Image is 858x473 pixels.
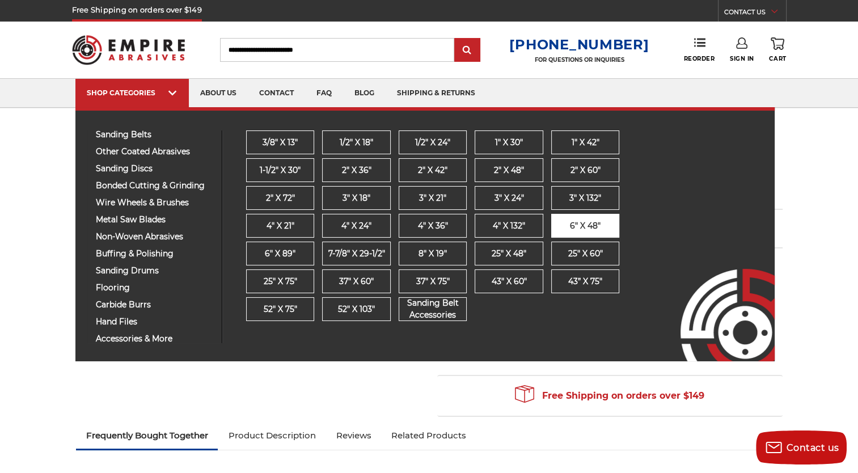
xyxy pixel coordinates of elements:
a: blog [343,79,386,108]
span: 52" x 103" [338,303,375,315]
span: 2" x 72" [265,192,294,204]
input: Submit [456,39,479,62]
span: Sanding Belt Accessories [399,297,467,321]
span: 43” x 75" [568,276,602,288]
span: 4" x 24" [341,220,371,232]
span: 43" x 60" [492,276,527,288]
span: 4" x 36" [418,220,448,232]
span: 2" x 36" [341,164,371,176]
span: non-woven abrasives [96,233,213,241]
span: buffing & polishing [96,250,213,258]
span: 25" x 75" [263,276,297,288]
span: 37" x 60" [339,276,374,288]
span: hand files [96,318,213,326]
span: Sign In [730,55,754,62]
span: 2" x 48" [494,164,524,176]
div: SHOP CATEGORIES [87,88,177,97]
span: 8" x 19" [419,248,447,260]
a: Reorder [683,37,715,62]
span: flooring [96,284,213,292]
span: bonded cutting & grinding [96,181,213,190]
img: Empire Abrasives Logo Image [660,235,775,361]
span: 52" x 75" [263,303,297,315]
span: sanding discs [96,164,213,173]
a: Related Products [381,423,476,448]
span: Cart [769,55,786,62]
span: metal saw blades [96,216,213,224]
span: 2" x 42" [418,164,447,176]
a: Cart [769,37,786,62]
a: contact [248,79,305,108]
span: 3" x 21" [419,192,446,204]
span: carbide burrs [96,301,213,309]
span: 1" x 30" [495,137,523,149]
span: 1-1/2" x 30" [260,164,301,176]
span: Reorder [683,55,715,62]
span: 25" x 60" [568,248,603,260]
a: shipping & returns [386,79,487,108]
a: CONTACT US [724,6,786,22]
span: sanding drums [96,267,213,275]
button: Contact us [756,430,847,464]
span: accessories & more [96,335,213,343]
span: 4" x 21" [266,220,294,232]
span: 25" x 48" [492,248,526,260]
a: Frequently Bought Together [76,423,218,448]
span: sanding belts [96,130,213,139]
span: 4" x 132" [493,220,525,232]
a: about us [189,79,248,108]
span: 2" x 60" [570,164,601,176]
span: Free Shipping on orders over $149 [515,385,704,407]
a: [PHONE_NUMBER] [509,36,649,53]
span: 37" x 75" [416,276,450,288]
span: 7-7/8" x 29-1/2" [328,248,384,260]
a: Product Description [218,423,326,448]
span: 6" x 89" [265,248,295,260]
span: 3" x 24" [494,192,524,204]
span: 6" x 48" [570,220,601,232]
span: 3" x 132" [569,192,601,204]
span: 1" x 42" [572,137,599,149]
span: Contact us [787,442,839,453]
span: wire wheels & brushes [96,199,213,207]
a: faq [305,79,343,108]
span: 1/2" x 18" [340,137,373,149]
span: 3" x 18" [343,192,370,204]
span: 1/2" x 24" [415,137,450,149]
span: other coated abrasives [96,147,213,156]
a: Reviews [326,423,381,448]
span: 3/8" x 13" [263,137,298,149]
p: FOR QUESTIONS OR INQUIRIES [509,56,649,64]
img: Empire Abrasives [72,28,185,72]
